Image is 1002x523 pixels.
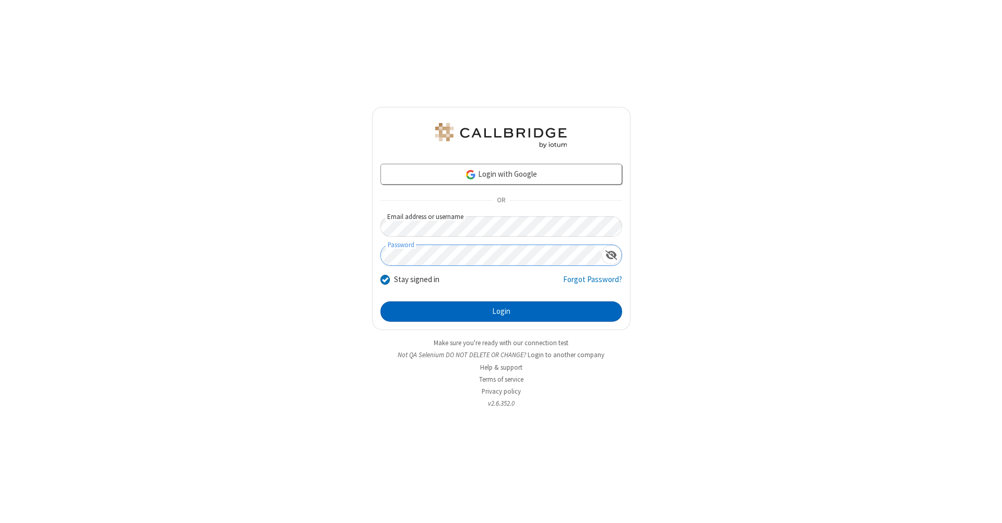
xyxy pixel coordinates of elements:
[380,164,622,185] a: Login with Google
[465,169,476,180] img: google-icon.png
[394,274,439,286] label: Stay signed in
[493,193,509,208] span: OR
[434,338,568,347] a: Make sure you're ready with our connection test
[381,245,601,265] input: Password
[380,301,622,322] button: Login
[482,387,521,396] a: Privacy policy
[372,350,630,360] li: Not QA Selenium DO NOT DELETE OR CHANGE?
[563,274,622,294] a: Forgot Password?
[480,363,522,372] a: Help & support
[601,245,622,264] div: Show password
[976,496,994,516] iframe: Chat
[380,216,622,237] input: Email address or username
[528,350,604,360] button: Login to another company
[479,375,523,384] a: Terms of service
[372,398,630,408] li: v2.6.352.0
[433,123,569,148] img: QA Selenium DO NOT DELETE OR CHANGE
